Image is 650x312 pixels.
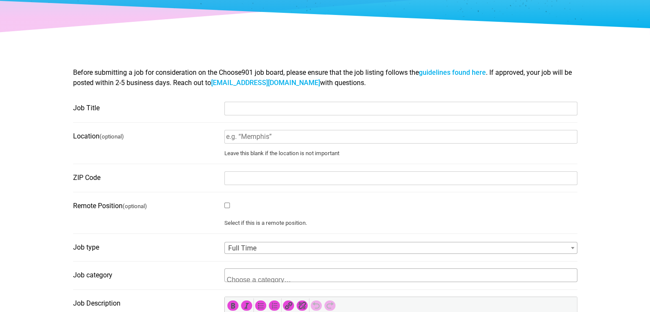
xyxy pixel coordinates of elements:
[224,220,577,227] small: Select if this is a remote position.
[227,275,310,283] textarea: Search
[310,300,322,311] div: Undo (Ctrl+Z)
[255,300,267,311] div: Bulleted list (Shift+Alt+U)
[296,300,308,311] div: Remove link (Shift+Alt+S)
[73,101,219,115] label: Job Title
[224,130,577,144] input: e.g. “Memphis”
[268,300,280,311] div: Numbered list (Shift+Alt+O)
[73,241,219,254] label: Job type
[73,268,219,282] label: Job category
[227,300,239,311] div: Bold (Ctrl+B)
[241,300,253,311] div: Italic (Ctrl+I)
[324,300,336,311] div: Redo (Ctrl+Y)
[73,199,219,213] label: Remote Position
[73,171,219,185] label: ZIP Code
[211,79,320,87] a: [EMAIL_ADDRESS][DOMAIN_NAME]
[282,300,294,311] div: Insert/edit link (Ctrl+K)
[225,242,577,254] span: Full Time
[224,242,577,254] span: Full Time
[419,68,486,77] a: guidelines found here
[123,203,147,209] small: (optional)
[224,150,577,157] small: Leave this blank if the location is not important
[73,297,219,310] label: Job Description
[100,133,124,140] small: (optional)
[73,130,219,144] label: Location
[73,68,572,87] span: Before submitting a job for consideration on the Choose901 job board, please ensure that the job ...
